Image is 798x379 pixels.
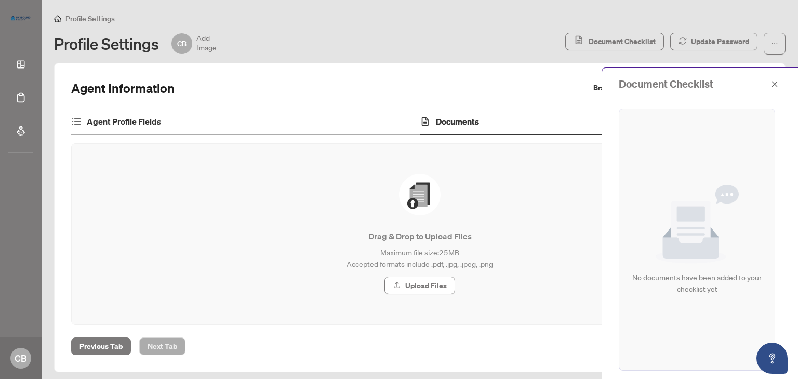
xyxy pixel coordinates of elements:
span: CB [177,38,187,49]
button: Document Checklist [565,33,664,50]
button: Upload Files [384,277,455,294]
span: Document Checklist [589,33,656,50]
button: Update Password [670,33,757,50]
span: home [54,15,61,22]
div: No documents have been added to your checklist yet [628,272,766,295]
span: Previous Tab [79,338,123,355]
span: Upload Files [405,277,447,294]
p: Drag & Drop to Upload Files [92,230,747,242]
span: File UploadDrag & Drop to Upload FilesMaximum file size:25MBAccepted formats include .pdf, .jpg, ... [84,156,755,312]
span: ellipsis [771,40,778,47]
button: Next Tab [139,337,185,355]
img: File Upload [399,174,441,215]
div: Document Checklist [619,76,768,92]
button: Open asap [756,343,788,374]
img: Null State Icon [656,185,739,264]
h2: Agent Information [71,80,175,97]
img: logo [8,13,33,23]
span: Add Image [196,33,217,54]
div: Profile Settings [54,33,217,54]
label: Branch: [593,82,618,94]
p: Maximum file size: 25 MB Accepted formats include .pdf, .jpg, .jpeg, .png [92,247,747,269]
h4: Agent Profile Fields [87,115,161,128]
span: CB [15,351,27,366]
span: close [771,80,778,88]
span: Update Password [691,33,749,50]
button: Previous Tab [71,337,131,355]
span: Profile Settings [65,14,115,23]
h4: Documents [436,115,479,128]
